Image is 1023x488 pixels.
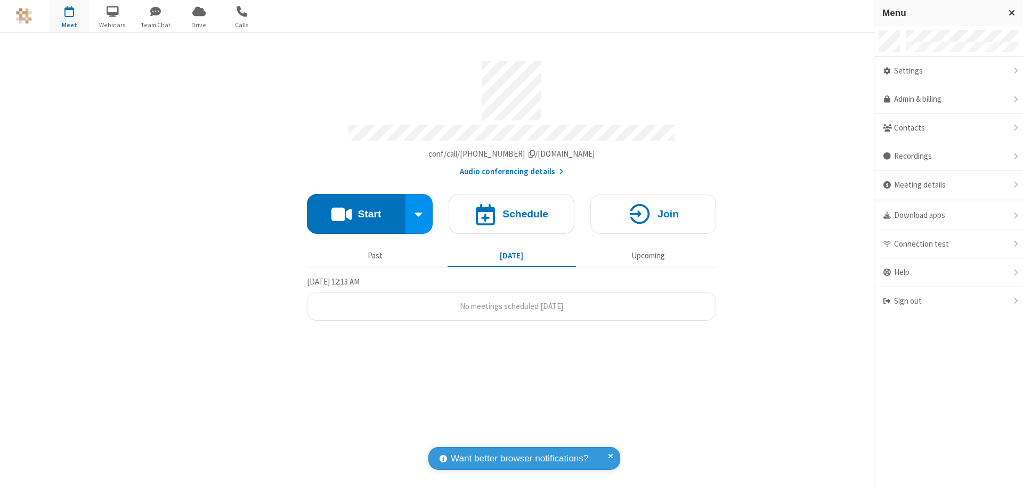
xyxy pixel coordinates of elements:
div: Contacts [874,114,1023,143]
span: Want better browser notifications? [451,452,588,466]
button: Past [311,246,440,266]
div: Help [874,258,1023,287]
span: Meet [50,20,90,30]
div: Connection test [874,230,1023,259]
button: Schedule [449,194,574,234]
div: Recordings [874,142,1023,171]
span: Copy my meeting room link [428,149,595,159]
div: Sign out [874,287,1023,315]
span: Calls [222,20,262,30]
span: Team Chat [136,20,176,30]
div: Download apps [874,201,1023,230]
section: Account details [307,53,716,178]
button: [DATE] [448,246,576,266]
span: [DATE] 12:13 AM [307,276,360,287]
h4: Join [657,209,679,219]
button: Audio conferencing details [460,166,564,178]
button: Copy my meeting room linkCopy my meeting room link [428,148,595,160]
span: Webinars [93,20,133,30]
button: Join [590,194,716,234]
div: Start conference options [405,194,433,234]
h4: Start [358,209,381,219]
h4: Schedule [502,209,548,219]
span: Drive [179,20,219,30]
a: Admin & billing [874,85,1023,114]
button: Start [307,194,405,234]
div: Settings [874,57,1023,86]
section: Today's Meetings [307,275,716,321]
button: Upcoming [584,246,712,266]
div: Meeting details [874,171,1023,200]
h3: Menu [882,8,999,18]
img: QA Selenium DO NOT DELETE OR CHANGE [16,8,32,24]
span: No meetings scheduled [DATE] [460,301,563,311]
